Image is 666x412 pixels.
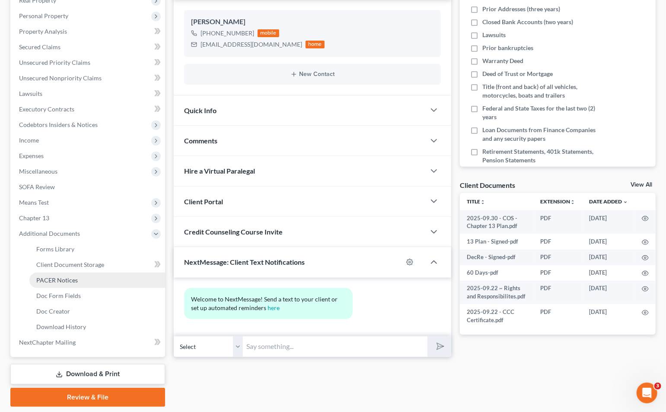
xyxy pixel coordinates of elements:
[201,40,302,49] div: [EMAIL_ADDRESS][DOMAIN_NAME]
[480,200,485,205] i: unfold_more
[19,199,49,206] span: Means Test
[482,82,599,100] span: Title (front and back) of all vehicles, motorcycles, boats and trailers
[36,276,78,284] span: PACER Notices
[29,304,165,319] a: Doc Creator
[582,234,635,249] td: [DATE]
[19,90,42,97] span: Lawsuits
[460,281,533,304] td: 2025-09.22 ~ Rights and Responsibilites.pdf
[623,200,628,205] i: expand_more
[191,17,434,27] div: [PERSON_NAME]
[12,24,165,39] a: Property Analysis
[12,335,165,350] a: NextChapter Mailing
[12,179,165,195] a: SOFA Review
[460,265,533,281] td: 60 Days-pdf
[533,250,582,265] td: PDF
[654,383,661,390] span: 3
[582,265,635,281] td: [DATE]
[184,167,255,175] span: Hire a Virtual Paralegal
[582,250,635,265] td: [DATE]
[482,5,560,13] span: Prior Addresses (three years)
[19,183,55,190] span: SOFA Review
[258,29,279,37] div: mobile
[460,304,533,328] td: 2025-09.22 - CCC Certificate.pdf
[29,257,165,273] a: Client Document Storage
[533,210,582,234] td: PDF
[306,41,325,48] div: home
[12,101,165,117] a: Executory Contracts
[533,265,582,281] td: PDF
[570,200,575,205] i: unfold_more
[36,323,86,330] span: Download History
[482,44,533,52] span: Prior bankruptcies
[36,245,74,253] span: Forms Library
[540,198,575,205] a: Extensionunfold_more
[482,31,506,39] span: Lawsuits
[19,59,90,66] span: Unsecured Priority Claims
[12,55,165,70] a: Unsecured Priority Claims
[482,70,553,78] span: Deed of Trust or Mortgage
[19,168,57,175] span: Miscellaneous
[19,28,67,35] span: Property Analysis
[36,307,70,315] span: Doc Creator
[19,105,74,113] span: Executory Contracts
[467,198,485,205] a: Titleunfold_more
[191,295,339,311] span: Welcome to NextMessage! Send a text to your client or set up automated reminders
[482,57,523,65] span: Warranty Deed
[10,388,165,407] a: Review & File
[36,261,104,268] span: Client Document Storage
[12,70,165,86] a: Unsecured Nonpriority Claims
[19,12,68,19] span: Personal Property
[36,292,81,299] span: Doc Form Fields
[533,234,582,249] td: PDF
[268,304,280,311] a: here
[29,241,165,257] a: Forms Library
[184,136,217,145] span: Comments
[29,319,165,335] a: Download History
[589,198,628,205] a: Date Added expand_more
[184,106,217,114] span: Quick Info
[460,181,515,190] div: Client Documents
[631,182,652,188] a: View All
[637,383,657,403] iframe: Intercom live chat
[191,71,434,78] button: New Contact
[12,39,165,55] a: Secured Claims
[184,258,305,266] span: NextMessage: Client Text Notifications
[460,234,533,249] td: 13 Plan - Signed-pdf
[460,210,533,234] td: 2025-09.30 - COS - Chapter 13 Plan.pdf
[10,364,165,384] a: Download & Print
[482,18,573,26] span: Closed Bank Accounts (two years)
[12,86,165,101] a: Lawsuits
[582,210,635,234] td: [DATE]
[19,43,61,51] span: Secured Claims
[482,126,599,143] span: Loan Documents from Finance Companies and any security papers
[582,304,635,328] td: [DATE]
[201,29,254,38] div: [PHONE_NUMBER]
[533,304,582,328] td: PDF
[19,230,80,237] span: Additional Documents
[19,74,102,82] span: Unsecured Nonpriority Claims
[582,281,635,304] td: [DATE]
[19,152,44,159] span: Expenses
[460,250,533,265] td: DecRe - Signed-pdf
[19,339,76,346] span: NextChapter Mailing
[29,288,165,304] a: Doc Form Fields
[533,281,582,304] td: PDF
[184,228,283,236] span: Credit Counseling Course Invite
[19,136,39,144] span: Income
[29,273,165,288] a: PACER Notices
[19,214,49,222] span: Chapter 13
[482,104,599,121] span: Federal and State Taxes for the last two (2) years
[243,336,427,357] input: Say something...
[184,197,223,206] span: Client Portal
[482,147,599,165] span: Retirement Statements, 401k Statements, Pension Statements
[19,121,98,128] span: Codebtors Insiders & Notices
